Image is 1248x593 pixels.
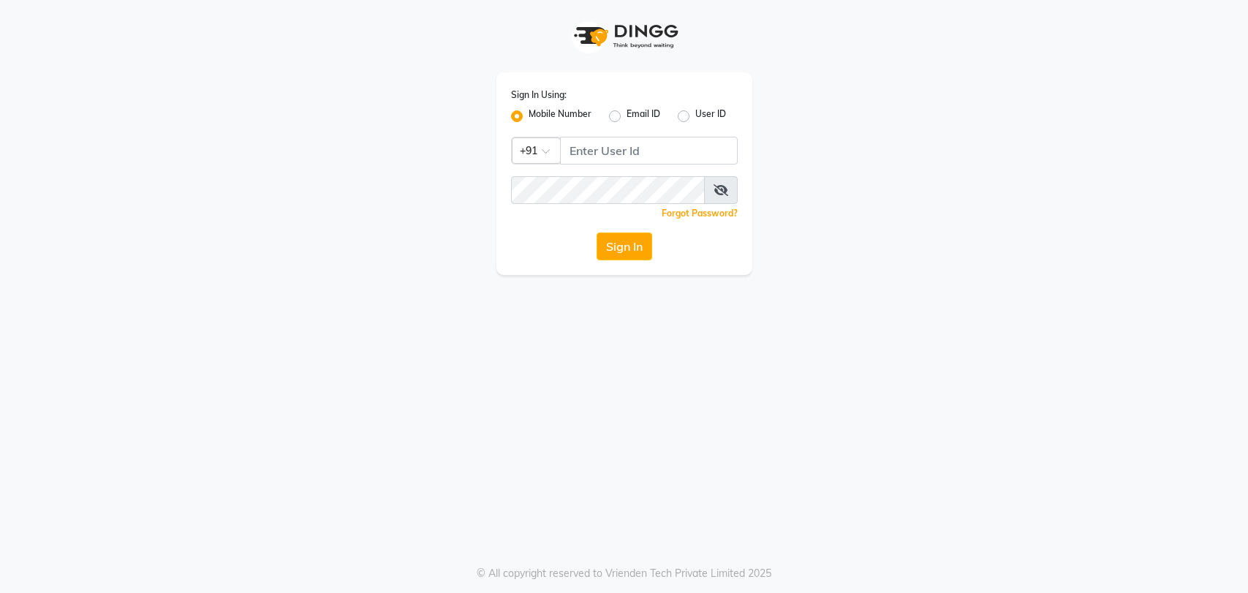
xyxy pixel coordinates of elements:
[511,88,567,102] label: Sign In Using:
[511,176,705,204] input: Username
[627,107,660,125] label: Email ID
[566,15,683,58] img: logo1.svg
[597,233,652,260] button: Sign In
[695,107,726,125] label: User ID
[560,137,738,165] input: Username
[662,208,738,219] a: Forgot Password?
[529,107,591,125] label: Mobile Number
